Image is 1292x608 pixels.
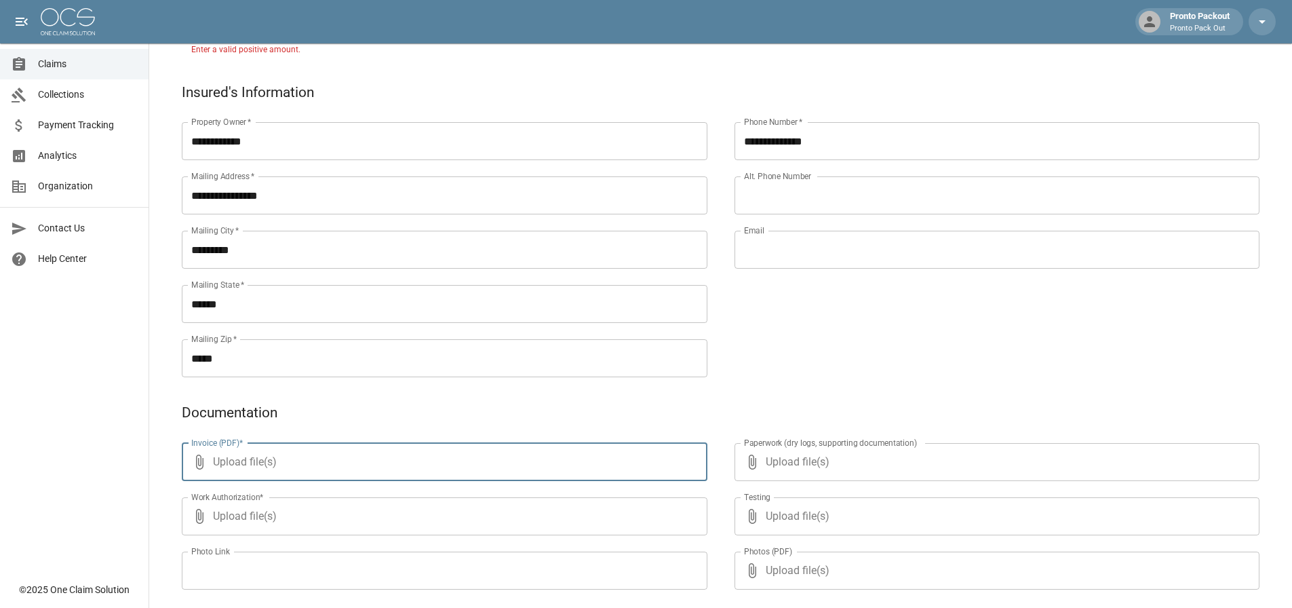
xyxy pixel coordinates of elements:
[766,552,1224,590] span: Upload file(s)
[1164,9,1235,34] div: Pronto Packout
[191,491,264,503] label: Work Authorization*
[38,179,138,193] span: Organization
[744,225,764,236] label: Email
[38,252,138,266] span: Help Center
[744,116,802,128] label: Phone Number
[1170,23,1230,35] p: Pronto Pack Out
[766,443,1224,481] span: Upload file(s)
[191,279,244,290] label: Mailing State
[191,170,254,182] label: Mailing Address
[191,116,252,128] label: Property Owner
[41,8,95,35] img: ocs-logo-white-transparent.png
[19,583,130,596] div: © 2025 One Claim Solution
[213,443,671,481] span: Upload file(s)
[744,437,917,449] label: Paperwork (dry logs, supporting documentation)
[191,225,239,236] label: Mailing City
[766,497,1224,535] span: Upload file(s)
[38,149,138,163] span: Analytics
[191,43,698,57] p: Enter a valid positive amount.
[191,333,237,345] label: Mailing Zip
[744,491,770,503] label: Testing
[38,221,138,235] span: Contact Us
[744,170,811,182] label: Alt. Phone Number
[744,546,792,557] label: Photos (PDF)
[213,497,671,535] span: Upload file(s)
[38,57,138,71] span: Claims
[191,546,230,557] label: Photo Link
[191,437,243,449] label: Invoice (PDF)*
[38,118,138,132] span: Payment Tracking
[38,88,138,102] span: Collections
[8,8,35,35] button: open drawer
